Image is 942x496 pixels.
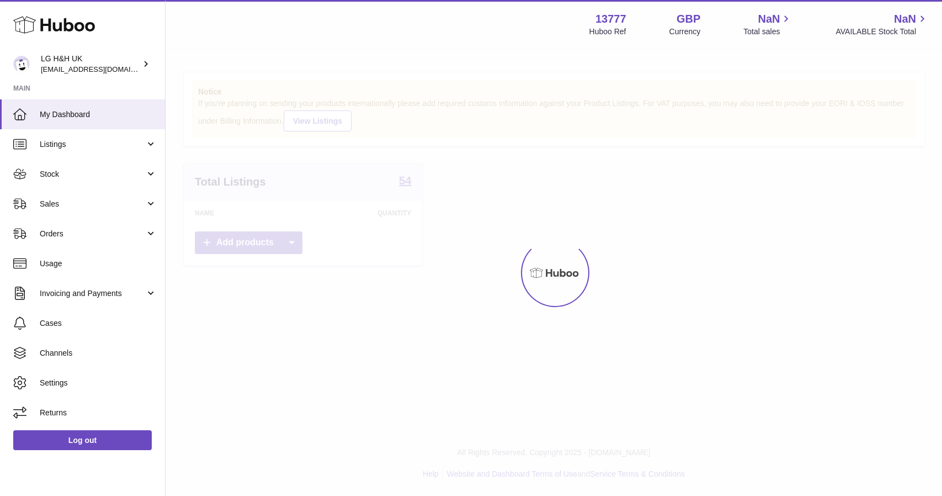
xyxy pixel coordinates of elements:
span: Invoicing and Payments [40,288,145,299]
span: Cases [40,318,157,329]
span: Channels [40,348,157,358]
span: Stock [40,169,145,180]
span: [EMAIL_ADDRESS][DOMAIN_NAME] [41,65,162,73]
span: My Dashboard [40,109,157,120]
a: NaN AVAILABLE Stock Total [835,12,929,37]
span: Listings [40,139,145,150]
span: NaN [894,12,916,27]
span: Sales [40,199,145,209]
span: NaN [758,12,780,27]
span: AVAILABLE Stock Total [835,27,929,37]
img: veechen@lghnh.co.uk [13,56,30,72]
div: Huboo Ref [589,27,626,37]
strong: GBP [677,12,700,27]
span: Total sales [743,27,792,37]
strong: 13777 [595,12,626,27]
a: Log out [13,430,152,450]
span: Returns [40,408,157,418]
span: Settings [40,378,157,388]
span: Usage [40,258,157,269]
a: NaN Total sales [743,12,792,37]
div: Currency [669,27,701,37]
div: LG H&H UK [41,54,140,75]
span: Orders [40,229,145,239]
